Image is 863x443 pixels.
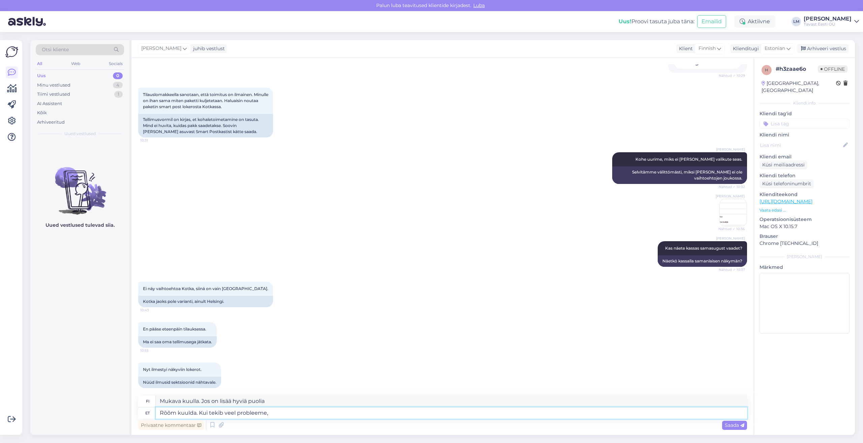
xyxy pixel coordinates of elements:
div: Web [70,59,82,68]
div: Aktiivne [734,15,775,28]
div: Küsi telefoninumbrit [760,179,814,188]
span: [PERSON_NAME] [716,147,745,152]
span: Luba [471,2,487,8]
span: Kas näete kassas samasugust vaadet? [665,246,742,251]
div: Minu vestlused [37,82,70,89]
span: Kohe uurime, miks ei [PERSON_NAME] valikute seas. [635,157,742,162]
span: Nähtud ✓ 10:29 [719,73,745,78]
a: [URL][DOMAIN_NAME] [760,198,812,204]
p: Kliendi email [760,153,850,160]
textarea: Rõõm kuulda. Kui tekib veel probleeme, [156,407,747,419]
div: Arhiveeri vestlus [797,44,849,53]
div: Kotka jaoks pole varianti, ainult Helsingi. [138,296,273,307]
div: fi [146,395,149,407]
span: Offline [818,65,847,73]
div: Näetkö kassalla samanlaisen näkymän? [658,255,747,267]
div: Klienditugi [730,45,759,52]
div: Proovi tasuta juba täna: [619,18,694,26]
span: 10:31 [140,138,166,143]
span: Saada [725,422,744,428]
img: No chats [30,155,129,216]
div: Kliendi info [760,100,850,106]
div: Küsi meiliaadressi [760,160,807,169]
div: Nüüd ilmusid sektsioonid nähtavale. [138,377,221,388]
span: En pääse eteenpäin tilauksessa. [143,326,206,331]
div: Tavast Eesti OÜ [804,22,852,27]
p: Klienditeekond [760,191,850,198]
div: 0 [113,72,123,79]
span: Uued vestlused [64,131,96,137]
p: Kliendi telefon [760,172,850,179]
div: Tellimusvormil on kirjas, et kohaletoimetamine on tasuta. Mind ei huvita, kuidas pakk saadetakse.... [138,114,273,137]
span: Tilauslomakkeella sanotaan, että toimitus on ilmainen. Minulle on ihan sama miten paketti kuljete... [143,92,269,109]
div: Selvitämme välittömästi, miksi [PERSON_NAME] ei ole vaihtoehtojen joukossa. [612,166,747,184]
div: [GEOGRAPHIC_DATA], [GEOGRAPHIC_DATA] [762,80,836,94]
span: 10:55 [140,348,166,353]
span: [PERSON_NAME] [141,45,181,52]
span: Nähtud ✓ 10:36 [718,226,745,231]
span: Finnish [698,45,716,52]
div: juhib vestlust [190,45,225,52]
textarea: Mukava kuulla. Jos on lisää hyviä puolia [156,395,747,407]
span: Otsi kliente [42,46,69,53]
div: Socials [108,59,124,68]
span: 10:58 [140,388,166,393]
img: Askly Logo [5,45,18,58]
button: Emailid [697,15,726,28]
span: h [765,67,768,72]
div: [PERSON_NAME] [760,254,850,260]
p: Chrome [TECHNICAL_ID] [760,240,850,247]
div: 1 [114,91,123,98]
div: LM [792,17,801,26]
div: et [145,407,150,419]
div: Privaatne kommentaar [138,421,204,430]
div: AI Assistent [37,100,62,107]
b: Uus! [619,18,631,25]
input: Lisa nimi [760,141,842,149]
div: Kõik [37,109,47,116]
p: Mac OS X 10.15.7 [760,223,850,230]
span: Nähtud ✓ 10:32 [719,184,745,189]
span: Estonian [765,45,785,52]
div: All [36,59,43,68]
div: Klient [676,45,693,52]
span: Nyt ilmestyi näkyviin lokerot. [143,367,202,372]
div: Uus [37,72,46,79]
div: Tiimi vestlused [37,91,70,98]
p: Kliendi nimi [760,131,850,138]
p: Uued vestlused tulevad siia. [46,222,115,229]
span: 10:43 [140,308,166,313]
div: Arhiveeritud [37,119,65,126]
div: [PERSON_NAME] [804,16,852,22]
p: Märkmed [760,264,850,271]
div: Ma ei saa oma tellimusega jätkata. [138,336,217,348]
span: [PERSON_NAME] [716,236,745,241]
p: Brauser [760,233,850,240]
span: Nähtud ✓ 10:37 [719,267,745,272]
input: Lisa tag [760,119,850,129]
a: [PERSON_NAME]Tavast Eesti OÜ [804,16,859,27]
div: 4 [113,82,123,89]
div: # h3zaae6o [776,65,818,73]
span: Ei näy vaihtoehtoa Kotka, siinä on vain [GEOGRAPHIC_DATA]. [143,286,268,291]
p: Vaata edasi ... [760,207,850,213]
span: [PERSON_NAME] [716,194,745,199]
p: Operatsioonisüsteem [760,216,850,223]
p: Kliendi tag'id [760,110,850,117]
img: Attachment [720,199,747,226]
